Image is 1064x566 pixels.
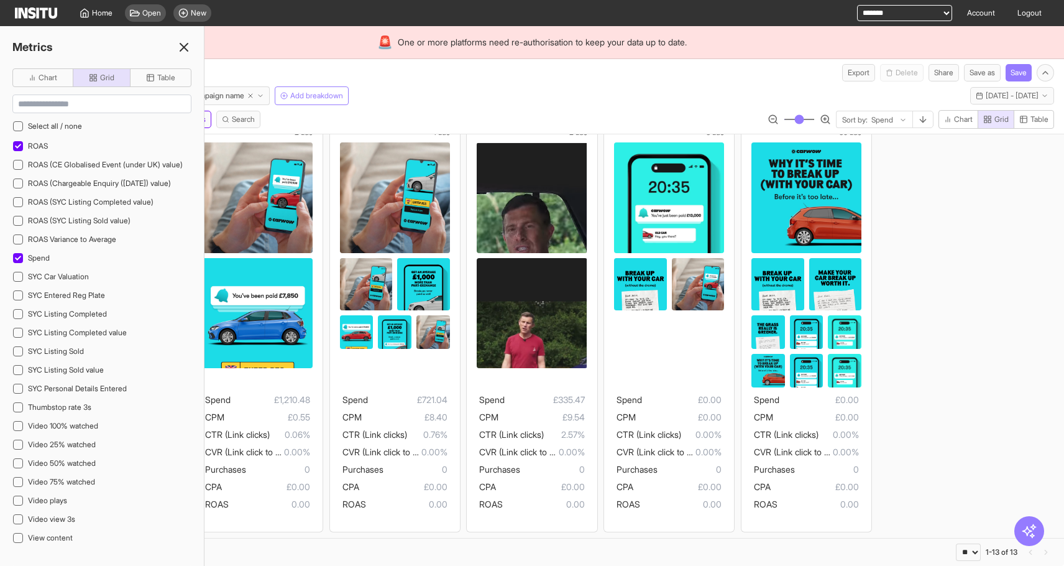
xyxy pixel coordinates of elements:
span: CTR (Link clicks) [342,429,407,440]
span: Video 25% watched [28,440,96,449]
span: Thumbstop rate 3s [28,402,91,412]
span: ROAS [28,141,48,151]
button: Grid [73,68,131,87]
span: 0.00% [833,445,859,460]
span: Video view 3s [28,514,75,524]
span: ROAS [479,499,503,509]
span: SYC Listing Completed [28,309,107,319]
span: £0.00 [359,480,447,494]
span: 0.00% [421,445,447,460]
span: SYC Entered Reg Plate [28,290,105,300]
span: CTR (Link clicks) [205,429,270,440]
span: 0.76% [407,427,447,442]
span: SYC Listing Completed [28,309,107,318]
span: £0.00 [496,480,584,494]
span: Spend [754,394,779,405]
span: £0.00 [222,480,310,494]
span: Video 100% watched [28,421,98,430]
span: ROAS [342,499,366,509]
span: Video view 3s [28,514,75,524]
button: Add breakdown [275,86,349,105]
span: Spend [28,253,50,262]
span: ROAS [617,499,640,509]
span: 0 [658,462,722,477]
span: CVR (Link click to purchase) [479,447,588,457]
span: £335.47 [505,392,584,407]
div: 🚨 [377,34,393,51]
span: Purchases [479,464,520,475]
span: £0.00 [779,392,859,407]
span: £0.00 [636,410,722,425]
span: £1,210.48 [231,392,310,407]
button: Table [1014,110,1054,129]
span: £0.00 [773,410,859,425]
span: £0.55 [224,410,310,425]
span: ROAS (CE Globalised Event (under UK) value) [28,160,183,169]
span: SYC Car Valuation [28,272,89,281]
span: SYC Personal Details Entered [28,384,127,394]
span: Add breakdown [290,91,343,101]
span: Video 50% watched [28,458,96,468]
button: Campaign name [184,86,270,105]
span: 0.00% [819,427,859,442]
span: ROAS [205,499,229,509]
span: CTR (Link clicks) [617,429,681,440]
button: Grid [978,110,1014,129]
button: Delete [880,64,924,81]
span: SYC Listing Completed value [28,328,127,337]
span: 0.00% [559,445,585,460]
button: [DATE] - [DATE] [970,87,1054,104]
span: 0.06% [270,427,310,442]
span: SYC Listing Sold value [28,365,104,375]
button: Table [130,68,191,87]
span: 0 [246,462,310,477]
span: SYC Listing Sold [28,346,84,356]
span: Spend [479,394,505,405]
span: 0 [383,462,447,477]
span: Purchases [205,464,246,475]
span: 0 [795,462,859,477]
button: Share [929,64,959,81]
span: ROAS (SYC Listing Completed value) [28,197,154,206]
span: £0.00 [633,480,722,494]
div: 1-13 of 13 [986,547,1017,557]
span: Chart [954,114,973,124]
span: Spend [28,253,50,263]
span: ROAS [754,499,777,509]
span: 0.00% [284,445,310,460]
span: 0.00 [640,497,722,512]
span: CPM [754,412,773,422]
span: CVR (Link click to purchase) [754,447,863,457]
span: SYC Listing Sold value [28,365,104,374]
span: Video 75% watched [28,477,95,486]
span: Home [92,8,112,18]
span: CVR (Link click to purchase) [205,447,314,457]
span: CPA [479,481,496,492]
button: Save [1006,64,1032,81]
span: CPA [205,481,222,492]
span: ROAS (SYC Listing Sold value) [28,216,131,225]
img: Logo [15,7,57,19]
span: Video plays [28,496,67,505]
span: Grid [994,114,1009,124]
span: New [191,8,206,18]
span: 0 [520,462,584,477]
span: CPM [479,412,498,422]
span: 0.00% [695,445,722,460]
span: ROAS (SYC Listing Completed value) [28,197,154,207]
span: 0.00 [777,497,859,512]
span: Grid [100,73,114,83]
span: Campaign name [190,91,244,101]
span: CPA [617,481,633,492]
span: Table [157,73,175,83]
span: View content [28,533,73,543]
span: Open [142,8,161,18]
span: 0.00% [681,427,722,442]
span: SYC Personal Details Entered [28,384,127,393]
span: You cannot delete a preset report. [880,64,924,81]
